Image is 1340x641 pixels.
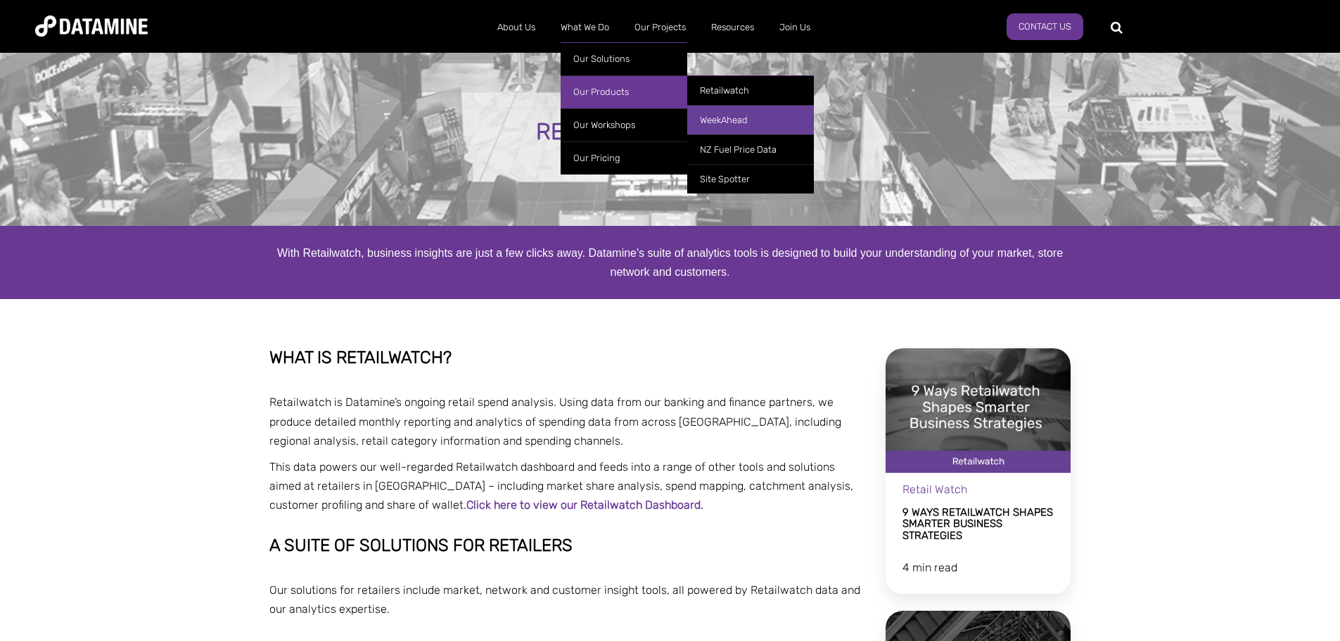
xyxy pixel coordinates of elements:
[622,9,698,46] a: Our Projects
[548,9,622,46] a: What We Do
[767,9,823,46] a: Join Us
[561,108,687,141] a: Our Workshops
[698,9,767,46] a: Resources
[902,483,967,496] span: Retail Watch
[277,247,1063,278] span: With Retailwatch, business insights are just a few clicks away. Datamine's suite of analytics too...
[269,348,866,367] h2: WHAT IS RETAILWATCH?
[466,498,703,512] a: Click here to view our Retailwatch Dashboard.
[687,134,814,164] a: NZ Fuel Price Data
[561,42,687,75] a: Our Solutions
[561,75,687,108] a: Our Products
[687,75,814,105] a: Retailwatch
[269,535,573,555] strong: A suite of solutions for retailers
[152,120,1188,145] div: RETAILWATCH SOLUTIONS
[269,457,866,515] p: This data powers our well-regarded Retailwatch dashboard and feeds into a range of other tools an...
[269,393,866,450] p: Retailwatch is Datamine’s ongoing retail spend analysis. Using data from our banking and finance ...
[485,9,548,46] a: About Us
[561,141,687,174] a: Our Pricing
[687,164,814,193] a: Site Spotter
[35,15,148,37] img: Datamine
[269,580,866,618] p: Our solutions for retailers include market, network and customer insight tools, all powered by Re...
[687,105,814,134] a: WeekAhead
[1007,13,1083,40] a: Contact Us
